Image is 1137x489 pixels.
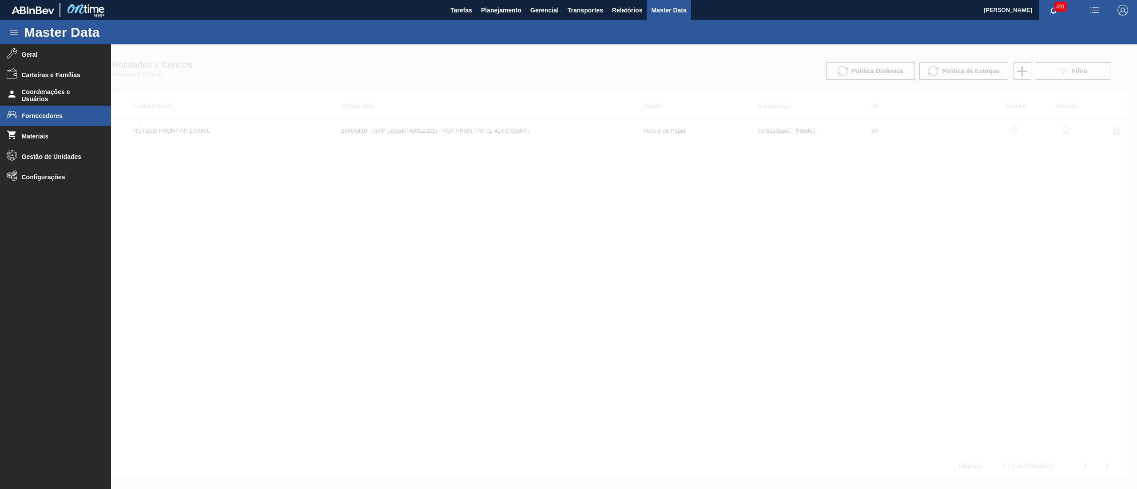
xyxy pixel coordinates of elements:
span: Planejamento [481,5,521,16]
span: Tarefas [450,5,472,16]
img: Logout [1117,5,1128,16]
span: Transportes [568,5,603,16]
img: TNhmsLtSVTkK8tSr43FrP2fwEKptu5GPRR3wAAAABJRU5ErkJggg== [12,6,54,14]
span: Gerencial [530,5,559,16]
span: Coordenações e Usuários [22,88,95,103]
img: userActions [1089,5,1100,16]
span: Gestão de Unidades [22,153,95,160]
span: Materiais [22,133,95,140]
button: Notificações [1039,4,1068,16]
span: Geral [22,51,95,58]
h1: Master Data [24,27,182,37]
span: Master Data [651,5,686,16]
span: Carteiras e Famílias [22,71,95,79]
span: 491 [1054,2,1067,12]
span: Relatórios [612,5,642,16]
span: Configurações [22,174,95,181]
span: Fornecedores [22,112,95,119]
